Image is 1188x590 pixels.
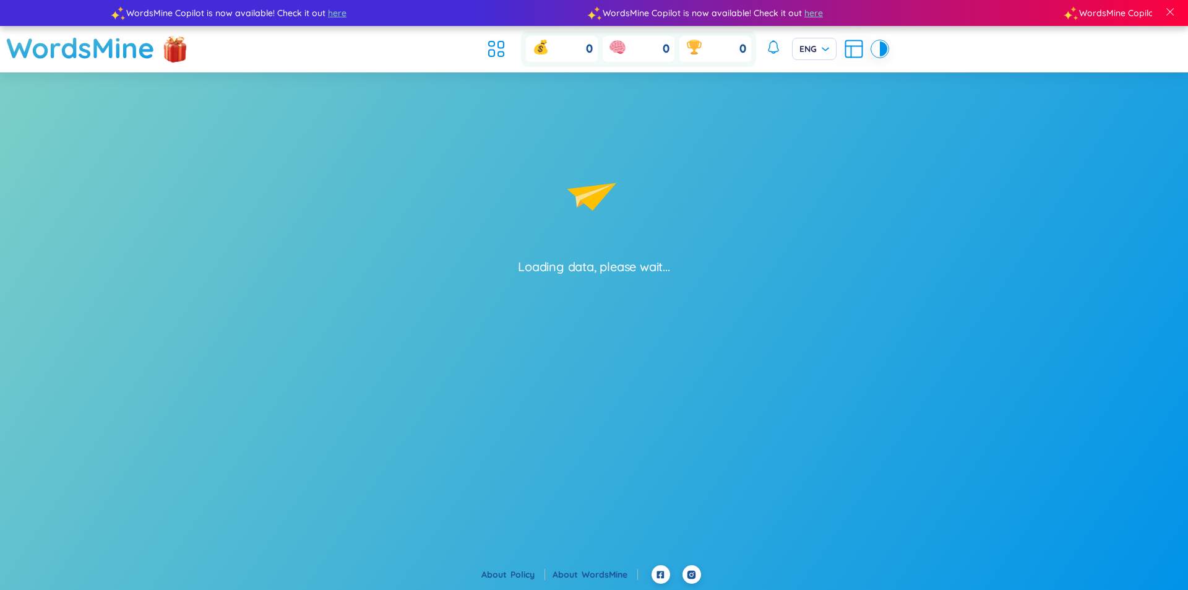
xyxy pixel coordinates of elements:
[6,26,155,70] a: WordsMine
[739,41,746,57] span: 0
[518,258,669,275] div: Loading data, please wait...
[163,30,187,67] img: flashSalesIcon.a7f4f837.png
[582,569,638,580] a: WordsMine
[799,43,829,55] span: ENG
[327,6,346,20] span: here
[586,41,593,57] span: 0
[804,6,822,20] span: here
[553,568,638,581] div: About
[510,569,545,580] a: Policy
[481,568,545,581] div: About
[117,6,593,20] div: WordsMine Copilot is now available! Check it out
[663,41,669,57] span: 0
[593,6,1070,20] div: WordsMine Copilot is now available! Check it out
